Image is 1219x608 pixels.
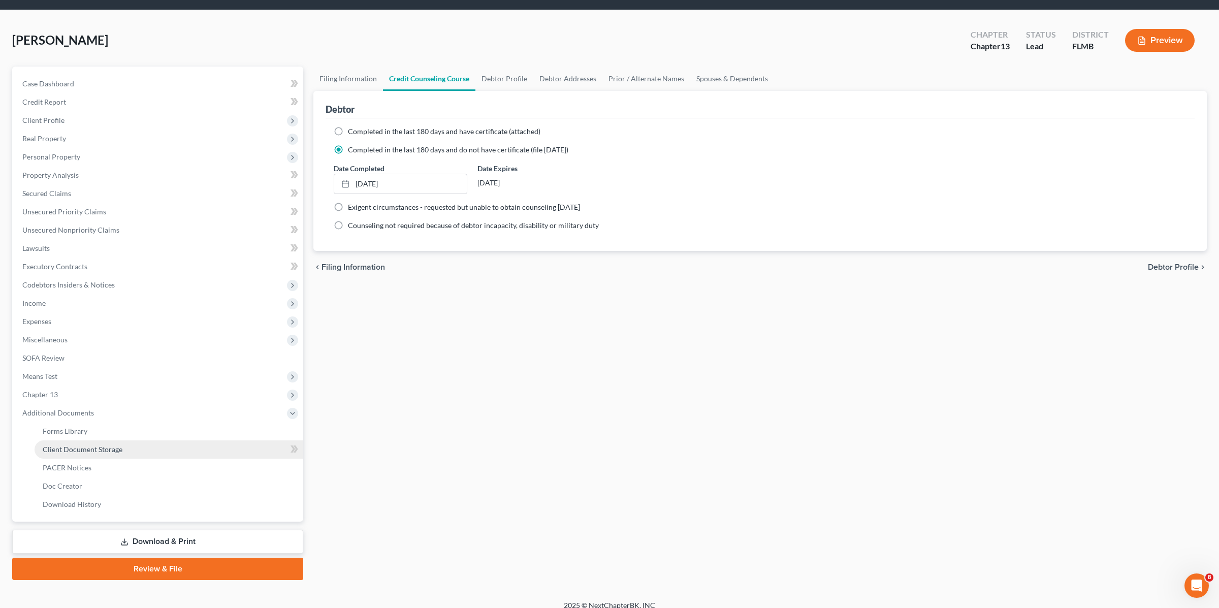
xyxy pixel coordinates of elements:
[22,317,51,326] span: Expenses
[22,335,68,344] span: Miscellaneous
[43,463,91,472] span: PACER Notices
[22,354,65,362] span: SOFA Review
[14,349,303,367] a: SOFA Review
[322,263,385,271] span: Filing Information
[14,184,303,203] a: Secured Claims
[22,390,58,399] span: Chapter 13
[22,262,87,271] span: Executory Contracts
[22,79,74,88] span: Case Dashboard
[22,189,71,198] span: Secured Claims
[12,530,303,554] a: Download & Print
[334,163,384,174] label: Date Completed
[1184,573,1209,598] iframe: Intercom live chat
[1148,263,1207,271] button: Debtor Profile chevron_right
[35,422,303,440] a: Forms Library
[22,226,119,234] span: Unsecured Nonpriority Claims
[22,207,106,216] span: Unsecured Priority Claims
[477,174,611,192] div: [DATE]
[14,166,303,184] a: Property Analysis
[14,93,303,111] a: Credit Report
[1072,41,1109,52] div: FLMB
[971,41,1010,52] div: Chapter
[1026,41,1056,52] div: Lead
[22,280,115,289] span: Codebtors Insiders & Notices
[43,427,87,435] span: Forms Library
[533,67,602,91] a: Debtor Addresses
[348,221,599,230] span: Counseling not required because of debtor incapacity, disability or military duty
[313,263,322,271] i: chevron_left
[1199,263,1207,271] i: chevron_right
[1026,29,1056,41] div: Status
[22,299,46,307] span: Income
[43,445,122,454] span: Client Document Storage
[313,263,385,271] button: chevron_left Filing Information
[14,221,303,239] a: Unsecured Nonpriority Claims
[383,67,475,91] a: Credit Counseling Course
[313,67,383,91] a: Filing Information
[690,67,774,91] a: Spouses & Dependents
[1001,41,1010,51] span: 13
[22,408,94,417] span: Additional Documents
[35,459,303,477] a: PACER Notices
[602,67,690,91] a: Prior / Alternate Names
[22,152,80,161] span: Personal Property
[14,258,303,276] a: Executory Contracts
[326,103,355,115] div: Debtor
[22,372,57,380] span: Means Test
[35,495,303,514] a: Download History
[35,477,303,495] a: Doc Creator
[22,134,66,143] span: Real Property
[348,127,540,136] span: Completed in the last 180 days and have certificate (attached)
[35,440,303,459] a: Client Document Storage
[22,171,79,179] span: Property Analysis
[971,29,1010,41] div: Chapter
[14,203,303,221] a: Unsecured Priority Claims
[348,145,568,154] span: Completed in the last 180 days and do not have certificate (file [DATE])
[12,558,303,580] a: Review & File
[334,174,467,194] a: [DATE]
[43,482,82,490] span: Doc Creator
[43,500,101,508] span: Download History
[475,67,533,91] a: Debtor Profile
[1125,29,1195,52] button: Preview
[12,33,108,47] span: [PERSON_NAME]
[1072,29,1109,41] div: District
[22,98,66,106] span: Credit Report
[22,116,65,124] span: Client Profile
[14,75,303,93] a: Case Dashboard
[14,239,303,258] a: Lawsuits
[348,203,580,211] span: Exigent circumstances - requested but unable to obtain counseling [DATE]
[477,163,611,174] label: Date Expires
[1205,573,1213,582] span: 8
[1148,263,1199,271] span: Debtor Profile
[22,244,50,252] span: Lawsuits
